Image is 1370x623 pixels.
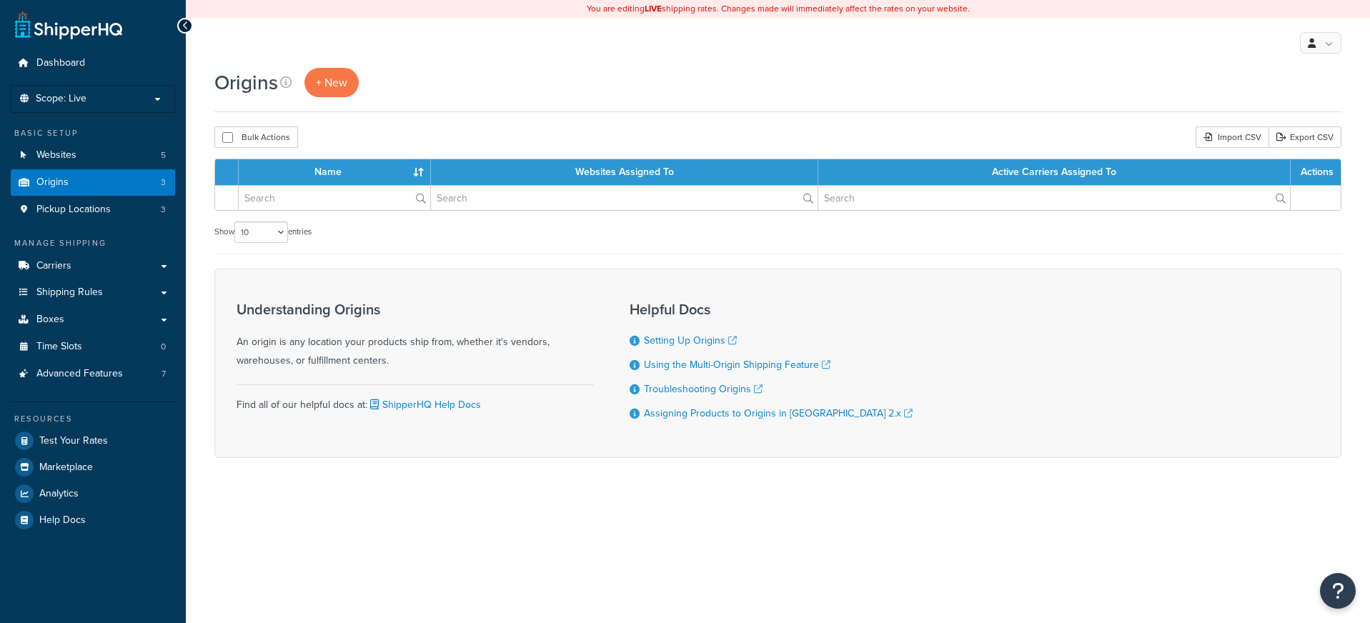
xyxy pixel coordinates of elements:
th: Actions [1291,159,1341,185]
a: Marketplace [11,454,175,480]
b: LIVE [645,2,662,15]
span: Dashboard [36,57,85,69]
span: 0 [161,341,166,353]
a: Analytics [11,481,175,507]
a: Help Docs [11,507,175,533]
input: Search [239,186,430,210]
span: Time Slots [36,341,82,353]
li: Advanced Features [11,361,175,387]
th: Websites Assigned To [431,159,819,185]
div: Manage Shipping [11,237,175,249]
a: Websites 5 [11,142,175,169]
span: + New [316,74,347,91]
a: Advanced Features 7 [11,361,175,387]
span: Carriers [36,260,71,272]
a: + New [304,68,359,97]
span: Marketplace [39,462,93,474]
a: Shipping Rules [11,279,175,306]
span: Test Your Rates [39,435,108,447]
a: Dashboard [11,50,175,76]
span: 3 [161,176,166,189]
button: Bulk Actions [214,126,298,148]
span: Help Docs [39,514,86,527]
h3: Understanding Origins [237,301,594,317]
span: Advanced Features [36,368,123,380]
div: Find all of our helpful docs at: [237,384,594,414]
h3: Helpful Docs [630,301,913,317]
span: Origins [36,176,69,189]
th: Active Carriers Assigned To [818,159,1291,185]
a: Export CSV [1269,126,1341,148]
a: Test Your Rates [11,428,175,454]
a: Time Slots 0 [11,334,175,360]
a: Using the Multi-Origin Shipping Feature [644,357,830,372]
th: Name [239,159,431,185]
li: Origins [11,169,175,196]
a: Boxes [11,306,175,333]
li: Pickup Locations [11,196,175,223]
button: Open Resource Center [1320,573,1356,609]
span: Analytics [39,488,79,500]
span: 7 [162,368,166,380]
span: 3 [161,204,166,216]
div: Basic Setup [11,127,175,139]
span: Pickup Locations [36,204,111,216]
span: Shipping Rules [36,286,103,299]
a: Setting Up Origins [644,333,737,348]
li: Websites [11,142,175,169]
span: Websites [36,149,76,161]
a: ShipperHQ Help Docs [367,397,481,412]
a: Carriers [11,253,175,279]
a: Pickup Locations 3 [11,196,175,223]
input: Search [818,186,1290,210]
select: Showentries [234,221,288,243]
label: Show entries [214,221,312,243]
span: Boxes [36,314,64,326]
li: Time Slots [11,334,175,360]
input: Search [431,186,818,210]
span: 5 [161,149,166,161]
div: Resources [11,413,175,425]
a: Origins 3 [11,169,175,196]
h1: Origins [214,69,278,96]
a: Assigning Products to Origins in [GEOGRAPHIC_DATA] 2.x [644,406,913,421]
a: ShipperHQ Home [15,11,122,39]
a: Troubleshooting Origins [644,382,763,397]
span: Scope: Live [36,93,86,105]
div: Import CSV [1196,126,1269,148]
div: An origin is any location your products ship from, whether it's vendors, warehouses, or fulfillme... [237,301,594,370]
